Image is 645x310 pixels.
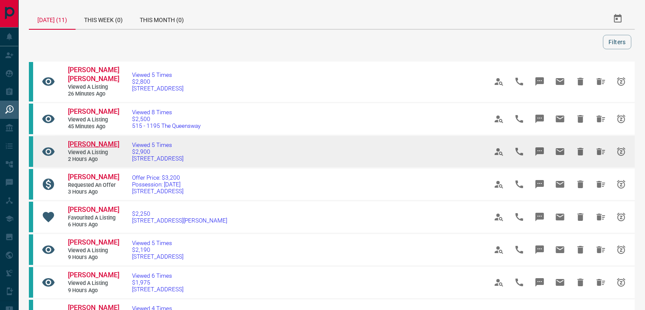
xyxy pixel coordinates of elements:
[132,188,183,194] span: [STREET_ADDRESS]
[591,141,611,162] span: Hide All from Ana Streat
[611,272,631,293] span: Snooze
[489,109,509,129] span: View Profile
[132,141,183,162] a: Viewed 5 Times$2,900[STREET_ADDRESS]
[530,71,550,92] span: Message
[132,155,183,162] span: [STREET_ADDRESS]
[591,174,611,194] span: Hide All from Moeez Hamid
[570,240,591,260] span: Hide
[509,240,530,260] span: Call
[509,272,530,293] span: Call
[489,141,509,162] span: View Profile
[68,90,119,98] span: 26 minutes ago
[68,238,119,246] span: [PERSON_NAME]
[608,8,628,29] button: Select Date Range
[132,174,183,181] span: Offer Price: $3,200
[132,116,200,122] span: $2,500
[509,71,530,92] span: Call
[68,206,119,214] a: [PERSON_NAME]
[68,189,119,196] span: 3 hours ago
[68,156,119,163] span: 2 hours ago
[68,107,119,116] a: [PERSON_NAME]
[68,123,119,130] span: 45 minutes ago
[530,207,550,227] span: Message
[132,210,227,224] a: $2,250[STREET_ADDRESS][PERSON_NAME]
[68,271,119,280] a: [PERSON_NAME]
[29,202,33,232] div: condos.ca
[29,234,33,265] div: condos.ca
[68,140,119,148] span: [PERSON_NAME]
[570,174,591,194] span: Hide
[591,109,611,129] span: Hide All from VINCENTIA Ogosi
[29,267,33,298] div: condos.ca
[550,109,570,129] span: Email
[132,246,183,253] span: $2,190
[68,221,119,228] span: 6 hours ago
[76,8,131,29] div: This Week (0)
[591,272,611,293] span: Hide All from VINCENTIA Ogosi
[132,174,183,194] a: Offer Price: $3,200Possession: [DATE][STREET_ADDRESS]
[611,109,631,129] span: Snooze
[611,207,631,227] span: Snooze
[29,8,76,30] div: [DATE] (11)
[132,148,183,155] span: $2,900
[68,254,119,261] span: 9 hours ago
[29,169,33,200] div: condos.ca
[611,71,631,92] span: Snooze
[68,173,119,182] a: [PERSON_NAME]
[591,240,611,260] span: Hide All from VINCENTIA Ogosi
[132,109,200,129] a: Viewed 8 Times$2,500515 - 1195 The Queensway
[509,207,530,227] span: Call
[509,141,530,162] span: Call
[611,240,631,260] span: Snooze
[550,174,570,194] span: Email
[132,109,200,116] span: Viewed 8 Times
[68,271,119,279] span: [PERSON_NAME]
[550,207,570,227] span: Email
[29,62,33,101] div: condos.ca
[68,66,119,84] a: [PERSON_NAME] [PERSON_NAME]
[132,85,183,92] span: [STREET_ADDRESS]
[489,174,509,194] span: View Profile
[132,217,227,224] span: [STREET_ADDRESS][PERSON_NAME]
[132,122,200,129] span: 515 - 1195 The Queensway
[68,140,119,149] a: [PERSON_NAME]
[489,71,509,92] span: View Profile
[132,286,183,293] span: [STREET_ADDRESS]
[570,109,591,129] span: Hide
[530,174,550,194] span: Message
[550,141,570,162] span: Email
[131,8,192,29] div: This Month (0)
[509,109,530,129] span: Call
[550,272,570,293] span: Email
[132,71,183,92] a: Viewed 5 Times$2,800[STREET_ADDRESS]
[489,240,509,260] span: View Profile
[550,71,570,92] span: Email
[570,272,591,293] span: Hide
[570,141,591,162] span: Hide
[68,173,119,181] span: [PERSON_NAME]
[132,279,183,286] span: $1,975
[530,141,550,162] span: Message
[570,71,591,92] span: Hide
[68,214,119,222] span: Favourited a Listing
[68,280,119,287] span: Viewed a Listing
[611,141,631,162] span: Snooze
[489,207,509,227] span: View Profile
[68,206,119,214] span: [PERSON_NAME]
[132,272,183,279] span: Viewed 6 Times
[68,238,119,247] a: [PERSON_NAME]
[29,104,33,134] div: condos.ca
[29,136,33,167] div: condos.ca
[132,141,183,148] span: Viewed 5 Times
[132,78,183,85] span: $2,800
[68,84,119,91] span: Viewed a Listing
[132,181,183,188] span: Possession: [DATE]
[132,71,183,78] span: Viewed 5 Times
[530,109,550,129] span: Message
[611,174,631,194] span: Snooze
[489,272,509,293] span: View Profile
[530,272,550,293] span: Message
[591,71,611,92] span: Hide All from Nash Dhaliwal
[68,116,119,124] span: Viewed a Listing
